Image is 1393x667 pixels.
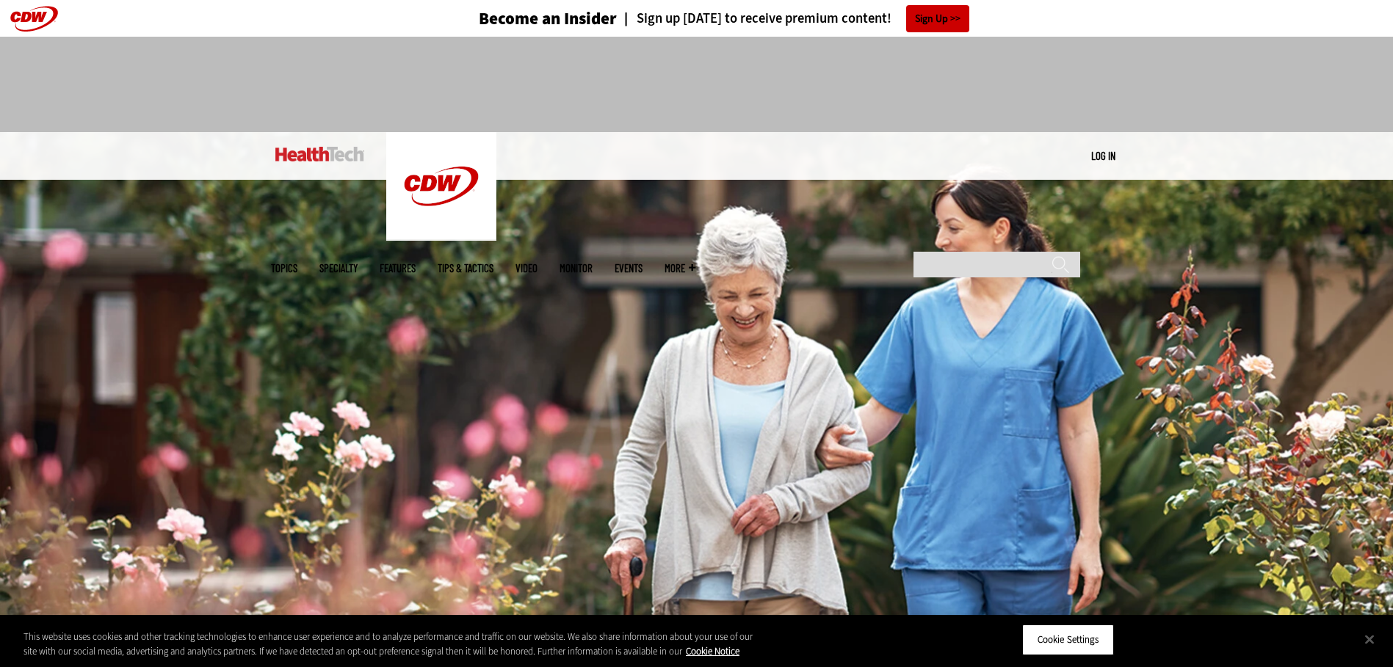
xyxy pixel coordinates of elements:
[319,263,358,274] span: Specialty
[23,630,766,658] div: This website uses cookies and other tracking technologies to enhance user experience and to analy...
[906,5,969,32] a: Sign Up
[386,229,496,244] a: CDW
[686,645,739,657] a: More information about your privacy
[424,10,617,27] a: Become an Insider
[1022,624,1114,655] button: Cookie Settings
[665,263,695,274] span: More
[386,132,496,241] img: Home
[430,51,964,117] iframe: advertisement
[617,12,891,26] a: Sign up [DATE] to receive premium content!
[1353,623,1386,655] button: Close
[479,10,617,27] h3: Become an Insider
[615,263,643,274] a: Events
[1091,148,1115,164] div: User menu
[438,263,493,274] a: Tips & Tactics
[275,147,364,161] img: Home
[515,263,538,274] a: Video
[271,263,297,274] span: Topics
[1091,149,1115,162] a: Log in
[380,263,416,274] a: Features
[560,263,593,274] a: MonITor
